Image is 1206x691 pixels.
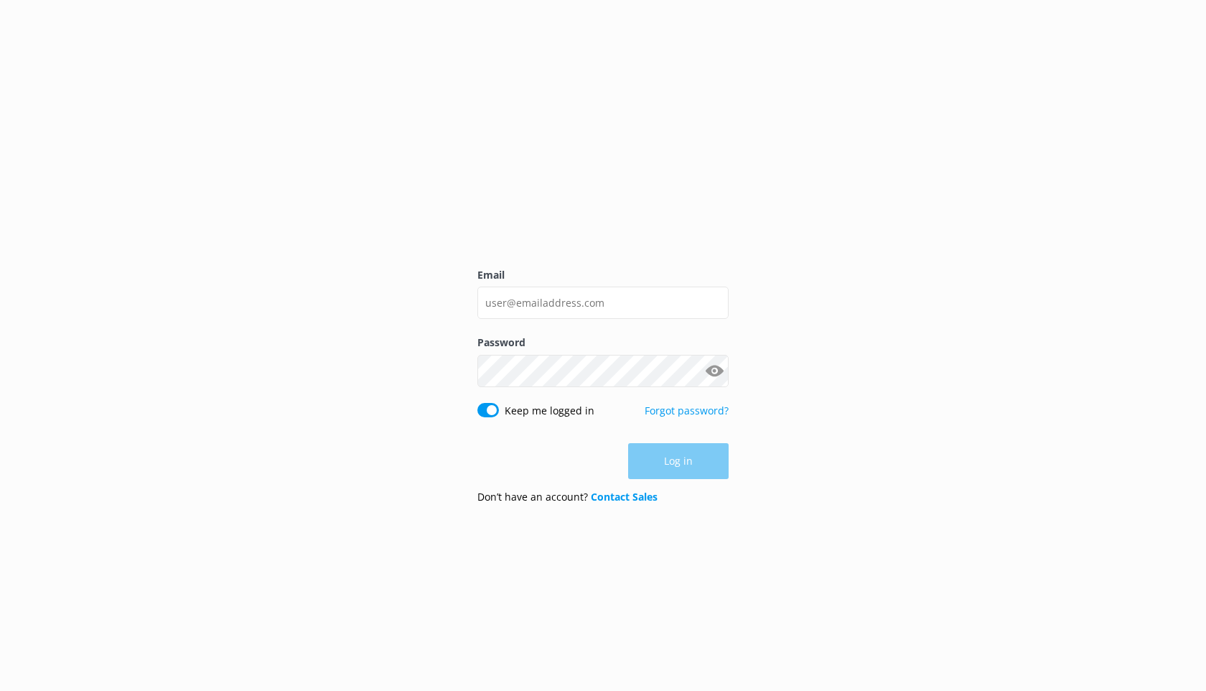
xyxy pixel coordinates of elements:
label: Keep me logged in [505,403,594,419]
label: Password [477,335,729,351]
a: Contact Sales [591,490,658,504]
button: Show password [700,356,729,385]
input: user@emailaddress.com [477,287,729,319]
label: Email [477,267,729,283]
a: Forgot password? [645,404,729,417]
p: Don’t have an account? [477,489,658,505]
